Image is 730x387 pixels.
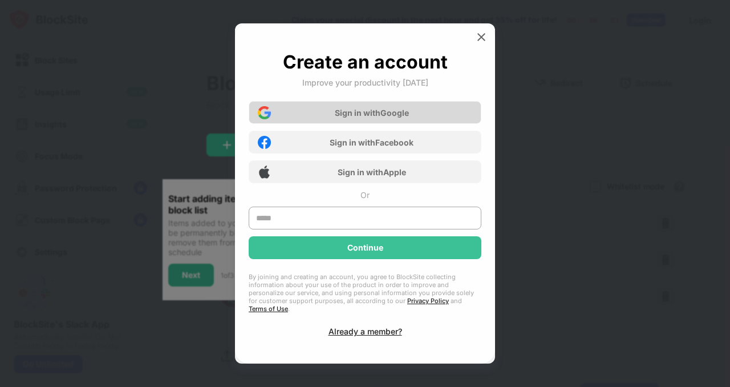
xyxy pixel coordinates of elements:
[407,297,449,305] a: Privacy Policy
[283,51,448,73] div: Create an account
[338,167,406,177] div: Sign in with Apple
[328,326,402,336] div: Already a member?
[335,108,409,118] div: Sign in with Google
[302,78,428,87] div: Improve your productivity [DATE]
[347,243,383,252] div: Continue
[258,166,271,179] img: apple-icon.png
[360,190,370,200] div: Or
[330,138,413,147] div: Sign in with Facebook
[258,136,271,149] img: facebook-icon.png
[249,305,288,313] a: Terms of Use
[249,273,481,313] div: By joining and creating an account, you agree to BlockSite collecting information about your use ...
[258,106,271,119] img: google-icon.png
